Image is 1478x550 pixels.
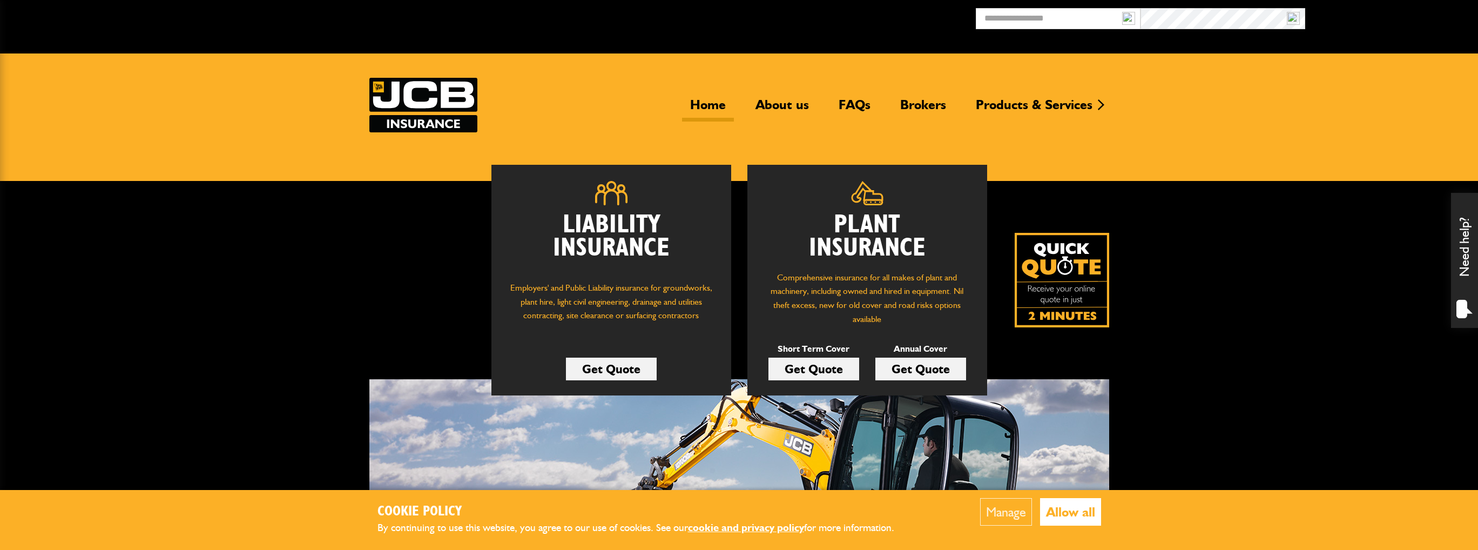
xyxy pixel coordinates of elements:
[1305,8,1470,25] button: Broker Login
[688,521,804,534] a: cookie and privacy policy
[1015,233,1109,327] a: Get your insurance quote isn just 2-minutes
[764,271,971,326] p: Comprehensive insurance for all makes of plant and machinery, including owned and hired in equipm...
[369,78,477,132] img: JCB Insurance Services logo
[747,97,817,122] a: About us
[1015,233,1109,327] img: Quick Quote
[508,281,715,333] p: Employers' and Public Liability insurance for groundworks, plant hire, light civil engineering, d...
[980,498,1032,526] button: Manage
[892,97,954,122] a: Brokers
[1040,498,1101,526] button: Allow all
[377,504,912,520] h2: Cookie Policy
[768,342,859,356] p: Short Term Cover
[768,358,859,380] a: Get Quote
[508,213,715,271] h2: Liability Insurance
[968,97,1101,122] a: Products & Services
[875,358,966,380] a: Get Quote
[1122,12,1135,25] img: npw-badge-icon-locked.svg
[875,342,966,356] p: Annual Cover
[1451,193,1478,328] div: Need help?
[831,97,879,122] a: FAQs
[377,520,912,536] p: By continuing to use this website, you agree to our use of cookies. See our for more information.
[566,358,657,380] a: Get Quote
[764,213,971,260] h2: Plant Insurance
[1287,12,1300,25] img: npw-badge-icon-locked.svg
[369,78,477,132] a: JCB Insurance Services
[682,97,734,122] a: Home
